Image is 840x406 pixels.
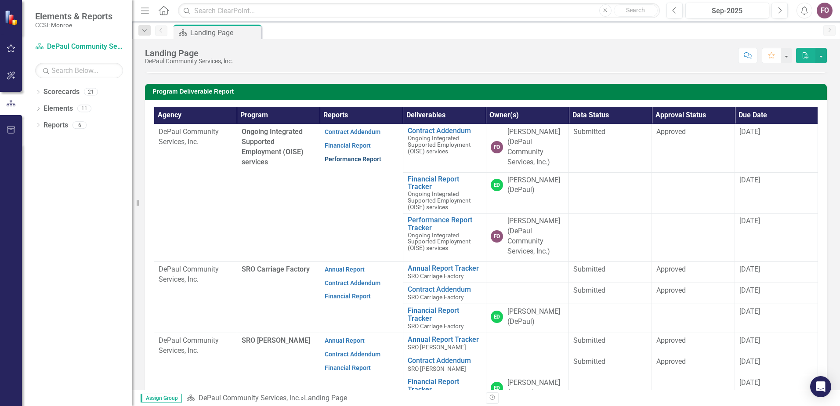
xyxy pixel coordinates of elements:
a: Contract Addendum [408,127,482,135]
span: Search [626,7,645,14]
span: Submitted [573,265,605,273]
a: Performance Report [325,156,381,163]
td: Double-Click to Edit Right Click for Context Menu [403,172,486,214]
div: 21 [84,88,98,96]
span: Ongoing Integrated Supported Employment (OISE) services [408,134,471,155]
div: ED [491,179,503,191]
input: Search Below... [35,63,123,78]
span: Submitted [573,286,605,294]
td: Double-Click to Edit Right Click for Context Menu [403,261,486,283]
a: Annual Report [325,266,365,273]
td: Double-Click to Edit [569,124,652,172]
input: Search ClearPoint... [178,3,660,18]
a: Financial Report [325,364,371,371]
span: [DATE] [739,307,760,315]
span: [DATE] [739,217,760,225]
button: Sep-2025 [685,3,769,18]
div: FO [491,141,503,153]
a: Contract Addendum [408,357,482,365]
a: Elements [43,104,73,114]
div: ED [491,382,503,394]
div: DePaul Community Services, lnc. [145,58,233,65]
p: DePaul Community Services, Inc. [159,336,232,356]
td: Double-Click to Edit Right Click for Context Menu [403,375,486,404]
span: Assign Group [141,394,182,402]
td: Double-Click to Edit [569,354,652,375]
td: Double-Click to Edit [652,375,735,404]
a: Annual Report Tracker [408,336,482,344]
span: Ongoing Integrated Supported Employment (OISE) services [242,127,304,166]
div: » [186,393,479,403]
span: Approved [656,265,686,273]
span: SRO Carriage Factory [408,294,463,301]
span: Approved [656,127,686,136]
small: CCSI: Monroe [35,22,112,29]
span: [DATE] [739,127,760,136]
div: Landing Page [145,48,233,58]
td: Double-Click to Edit [569,172,652,214]
span: Approved [656,286,686,294]
div: [PERSON_NAME] (DePaul) [507,307,565,327]
div: Sep-2025 [688,6,766,16]
td: Double-Click to Edit [569,214,652,261]
a: Contract Addendum [408,286,482,294]
td: Double-Click to Edit [652,333,735,354]
p: DePaul Community Services, Inc. [159,127,232,147]
td: Double-Click to Edit Right Click for Context Menu [403,304,486,333]
h3: Program Deliverable Report [152,88,822,95]
div: [PERSON_NAME] (DePaul) [507,378,565,398]
span: Approved [656,357,686,366]
a: DePaul Community Services, lnc. [199,394,301,402]
span: [DATE] [739,357,760,366]
td: Double-Click to Edit Right Click for Context Menu [403,283,486,304]
span: Submitted [573,127,605,136]
span: SRO [PERSON_NAME] [408,344,466,351]
span: [DATE] [739,336,760,344]
span: [DATE] [739,378,760,387]
a: Contract Addendum [325,351,380,358]
div: ED [491,311,503,323]
img: ClearPoint Strategy [4,10,20,25]
td: Double-Click to Edit [652,304,735,333]
a: Financial Report Tracker [408,175,482,191]
td: Double-Click to Edit [652,354,735,375]
td: Double-Click to Edit [652,124,735,172]
td: Double-Click to Edit [652,172,735,214]
span: Elements & Reports [35,11,112,22]
span: SRO Carriage Factory [242,265,310,273]
td: Double-Click to Edit [569,375,652,404]
div: FO [491,230,503,243]
span: SRO Carriage Factory [408,272,463,279]
span: Submitted [573,336,605,344]
span: [DATE] [739,176,760,184]
td: Double-Click to Edit Right Click for Context Menu [403,333,486,354]
a: Scorecards [43,87,80,97]
span: [DATE] [739,265,760,273]
span: Submitted [573,357,605,366]
td: Double-Click to Edit [652,214,735,261]
div: [PERSON_NAME] (DePaul Community Services, Inc.) [507,127,565,167]
p: DePaul Community Services, Inc. [159,265,232,285]
div: 11 [77,105,91,112]
td: Double-Click to Edit [569,304,652,333]
div: Open Intercom Messenger [810,376,831,397]
td: Double-Click to Edit [569,283,652,304]
div: [PERSON_NAME] (DePaul Community Services, Inc.) [507,216,565,256]
div: 6 [72,121,87,129]
div: Landing Page [304,394,347,402]
a: Annual Report [325,337,365,344]
a: Contract Addendum [325,279,380,286]
button: FO [817,3,833,18]
button: Search [614,4,658,17]
td: Double-Click to Edit [652,283,735,304]
span: SRO Carriage Factory [408,323,463,330]
a: Financial Report [325,142,371,149]
td: Double-Click to Edit Right Click for Context Menu [403,354,486,375]
a: Annual Report Tracker [408,265,482,272]
a: Performance Report Tracker [408,216,482,232]
span: SRO [PERSON_NAME] [408,365,466,372]
td: Double-Click to Edit Right Click for Context Menu [403,214,486,261]
a: Financial Report [325,293,371,300]
a: Financial Report Tracker [408,307,482,322]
